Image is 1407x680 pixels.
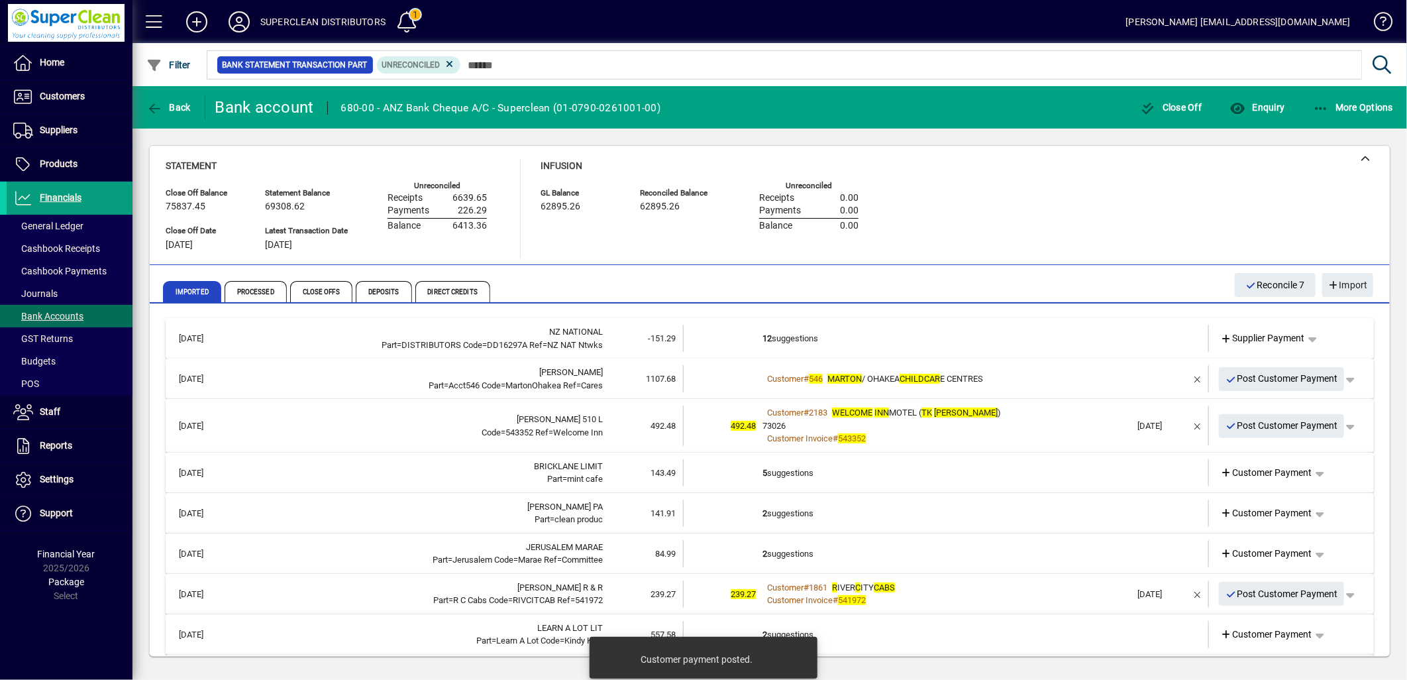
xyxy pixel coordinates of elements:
button: Remove [1187,368,1208,390]
mat-chip: Reconciliation Status: Unreconciled [377,56,461,74]
mat-expansion-panel-header: [DATE]LEARN A LOT LITPart=Learn A Lot Code=Kindy Kidz557.582suggestionsCustomer Payment [166,614,1374,655]
span: 69308.62 [265,201,305,212]
a: Customers [7,80,132,113]
span: Budgets [13,356,56,367]
span: Back [146,102,191,113]
b: 2 [762,549,767,559]
span: 1107.68 [647,374,676,384]
span: General Ledger [13,221,83,231]
div: ROSE, CHERIE PA [234,500,603,514]
span: Customer Payment [1221,547,1312,561]
button: Remove [1187,583,1208,604]
em: C [855,583,860,593]
div: Acct546 MartonOhakea Cares [234,379,603,392]
label: Unreconciled [414,182,460,190]
span: Receipts [388,193,423,203]
div: MARTON CHILDCAR [234,366,603,379]
div: [PERSON_NAME] [EMAIL_ADDRESS][DOMAIN_NAME] [1126,11,1351,32]
span: MOTEL ( ) [832,408,1001,418]
span: Suppliers [40,125,78,135]
div: BRICKLANE LIMIT [234,460,603,473]
span: 62895.26 [541,201,580,212]
span: 73026 [762,421,786,431]
span: Receipts [759,193,794,203]
mat-expansion-panel-header: [DATE]JERUSALEM MARAEPart=Jerusalem Code=Marae Ref=Committee84.992suggestionsCustomer Payment [166,534,1374,574]
span: Cashbook Receipts [13,243,100,254]
span: Customer Payment [1221,466,1312,480]
span: # [804,408,809,418]
span: -151.29 [649,333,676,343]
div: TK NEWTON 510 L [234,413,603,426]
b: 5 [762,468,767,478]
span: Post Customer Payment [1225,368,1338,390]
mat-expansion-panel-header: [DATE]NZ NATIONALPart=DISTRIBUTORS Code=DD16297A Ref=NZ NAT Ntwks-151.2912suggestionsSupplier Pay... [166,318,1374,359]
b: 2 [762,508,767,518]
span: Post Customer Payment [1225,583,1338,605]
td: [DATE] [172,365,234,392]
span: Support [40,508,73,518]
span: Reconcile 7 [1245,274,1305,296]
a: Customer Invoice#543352 [762,431,870,445]
span: Filter [146,60,191,70]
a: Bank Accounts [7,305,132,327]
td: [DATE] [172,459,234,486]
button: Remove [1187,416,1208,437]
span: Home [40,57,64,68]
span: 141.91 [651,508,676,518]
div: Jerusalem Marae Committee [234,553,603,567]
div: Learn A Lot Kindy Kidz [234,634,603,648]
span: 75837.45 [166,201,205,212]
em: R [832,583,837,593]
span: [DATE] [265,240,292,251]
span: Processed [225,281,287,302]
td: [DATE] [172,581,234,608]
a: GST Returns [7,327,132,350]
button: Filter [143,53,194,77]
td: [DATE] [172,325,234,352]
em: CABS [874,583,895,593]
label: Unreconciled [786,182,832,190]
a: Customer Payment [1216,622,1318,646]
div: [DATE] [1138,420,1187,433]
b: 12 [762,333,772,343]
em: WELCOME [832,408,872,418]
td: [DATE] [172,540,234,567]
div: Customer payment posted. [641,653,753,666]
a: Reports [7,429,132,463]
em: TK [921,408,932,418]
span: Customer Invoice [767,595,833,605]
span: Customer [767,374,804,384]
span: Products [40,158,78,169]
td: suggestions [762,500,1131,527]
div: 543352 Welcome Inn [234,426,603,439]
a: Cashbook Receipts [7,237,132,260]
span: Financials [40,192,81,203]
span: Import [1328,274,1368,296]
div: LEARN A LOT LIT [234,622,603,635]
span: 0.00 [840,221,859,231]
span: Close Off Balance [166,189,245,198]
div: Bank account [215,97,314,118]
button: Profile [218,10,260,34]
span: 62895.26 [640,201,680,212]
button: Close Off [1137,95,1206,119]
span: Customers [40,91,85,101]
div: 680-00 - ANZ Bank Cheque A/C - Superclean (01-0790-0261001-00) [341,97,661,119]
span: Supplier Payment [1221,331,1305,345]
span: Balance [388,221,421,231]
span: Customer Payment [1221,506,1312,520]
button: Post Customer Payment [1219,414,1345,438]
button: Reconcile 7 [1235,273,1316,297]
button: Add [176,10,218,34]
span: Close Off [1140,102,1202,113]
mat-expansion-panel-header: [DATE][PERSON_NAME]Part=Acct546 Code=MartonOhakea Ref=Cares1107.68Customer#546MARTON/ OHAKEACHILD... [166,359,1374,399]
div: clean produc [234,513,603,526]
span: More Options [1313,102,1394,113]
a: Support [7,497,132,530]
td: [DATE] [172,621,234,648]
span: Post Customer Payment [1225,415,1338,437]
span: # [833,433,838,443]
div: DISTRIBUTORS DD16297A NZ NAT Ntwks [234,339,603,352]
a: Supplier Payment [1216,327,1310,351]
span: Direct Credits [415,281,490,302]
